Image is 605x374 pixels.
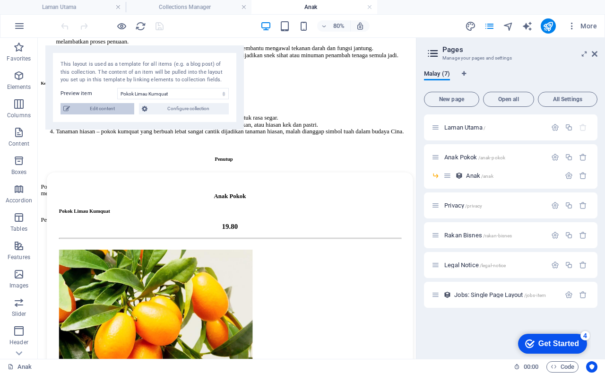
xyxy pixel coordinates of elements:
[424,68,450,81] span: Malay (7)
[7,83,31,91] p: Elements
[487,96,530,102] span: Open all
[567,21,597,31] span: More
[478,155,506,160] span: /anak-pokok
[538,92,597,107] button: All Settings
[441,262,546,268] div: Legal Notice/legal-notice
[60,61,229,84] div: This layout is used as a template for all items (e.g. a blog post) of this collection. The conten...
[565,123,573,131] div: Duplicate
[579,123,587,131] div: The startpage cannot be deleted
[551,153,559,161] div: Settings
[9,339,28,346] p: Header
[150,103,226,114] span: Configure collection
[503,21,514,32] i: Navigator
[444,202,482,209] span: Click to open page
[565,153,573,161] div: Duplicate
[444,232,512,239] span: Click to open page
[503,20,514,32] button: navigator
[442,45,597,54] h2: Pages
[444,261,506,269] span: Click to open page
[579,261,587,269] div: Remove
[442,54,579,62] h3: Manage your pages and settings
[465,21,476,32] i: Design (Ctrl+Alt+Y)
[8,361,32,373] a: Click to cancel selection. Double-click to open Pages
[465,20,476,32] button: design
[480,263,506,268] span: /legal-notice
[551,361,574,373] span: Code
[481,174,493,179] span: /anak
[356,22,364,30] i: On resize automatically adjust zoom level to fit chosen device.
[543,21,553,32] i: Publish
[565,201,573,209] div: Duplicate
[60,103,134,114] button: Edit content
[483,92,534,107] button: Open all
[565,231,573,239] div: Duplicate
[530,363,532,370] span: :
[451,292,560,298] div: Jobs: Single Page Layout/jobs-item
[522,21,533,32] i: AI Writer
[331,20,346,32] h6: 80%
[135,20,146,32] button: reload
[9,282,29,289] p: Images
[68,2,77,11] div: 4
[484,125,485,130] span: /
[441,124,546,130] div: Laman Utama/
[586,361,597,373] button: Usercentrics
[60,88,117,99] label: Preview item
[424,70,597,88] div: Language Tabs
[73,103,131,114] span: Edit content
[524,361,538,373] span: 00 00
[444,124,485,131] span: Laman Utama
[8,253,30,261] p: Features
[455,172,463,180] div: This layout is used as a template for all items (e.g. a blog post) of this collection. The conten...
[579,291,587,299] div: Remove
[579,153,587,161] div: Remove
[116,20,127,32] button: Click here to leave preview mode and continue editing
[542,96,593,102] span: All Settings
[444,154,505,161] span: Anak Pokok
[26,10,66,19] div: Get Started
[551,231,559,239] div: Settings
[541,18,556,34] button: publish
[7,112,31,119] p: Columns
[463,173,560,179] div: Anak/anak
[483,233,512,238] span: /rakan-bisnes
[465,203,482,209] span: /privacy
[11,168,27,176] p: Boxes
[317,20,351,32] button: 80%
[565,172,573,180] div: Settings
[514,361,539,373] h6: Session time
[443,291,451,299] div: This layout is used as a template for all items (e.g. a blog post) of this collection. The conten...
[139,103,229,114] button: Configure collection
[441,154,546,160] div: Anak Pokok/anak-pokok
[522,20,533,32] button: text_generator
[135,21,146,32] i: Reload page
[524,293,546,298] span: /jobs-item
[9,140,29,148] p: Content
[7,55,31,62] p: Favorites
[10,225,27,233] p: Tables
[579,201,587,209] div: Remove
[484,20,495,32] button: pages
[565,261,573,269] div: Duplicate
[12,310,26,318] p: Slider
[551,201,559,209] div: Settings
[5,5,74,25] div: Get Started 4 items remaining, 20% complete
[251,2,377,12] h4: Anak
[441,232,546,238] div: Rakan Bisnes/rakan-bisnes
[126,2,251,12] h4: Collections Manager
[546,361,579,373] button: Code
[565,291,573,299] div: Settings
[551,123,559,131] div: Settings
[454,291,546,298] span: Click to open page
[563,18,601,34] button: More
[428,96,475,102] span: New page
[441,202,546,209] div: Privacy/privacy
[466,172,493,179] span: Anak
[579,231,587,239] div: Remove
[579,172,587,180] div: Remove
[6,197,32,204] p: Accordion
[484,21,495,32] i: Pages (Ctrl+Alt+S)
[424,92,479,107] button: New page
[551,261,559,269] div: Settings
